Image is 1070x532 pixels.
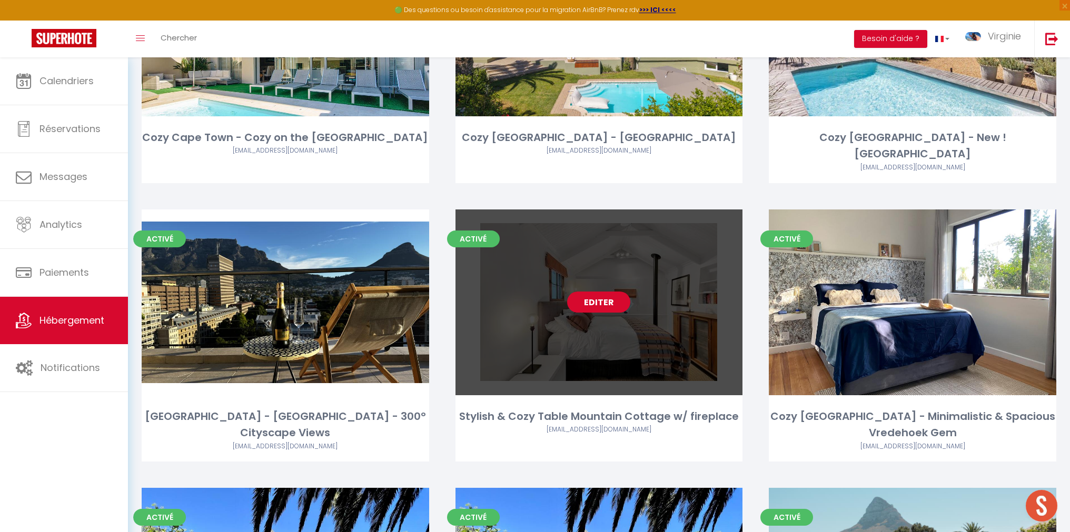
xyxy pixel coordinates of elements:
span: Réservations [39,122,101,135]
img: logout [1045,32,1058,45]
div: Stylish & Cozy Table Mountain Cottage w/ fireplace [455,408,743,425]
span: Activé [133,230,186,247]
span: Activé [447,230,500,247]
span: Chercher [161,32,197,43]
img: Super Booking [32,29,96,47]
a: Chercher [153,21,205,57]
div: Airbnb [769,441,1056,451]
span: Notifications [41,361,100,374]
div: Airbnb [769,163,1056,173]
div: Open chat [1026,490,1057,521]
div: Cozy [GEOGRAPHIC_DATA] - [GEOGRAPHIC_DATA] [455,129,743,146]
span: Virginie [988,29,1021,43]
span: Activé [133,509,186,526]
span: Calendriers [39,74,94,87]
a: Editer [567,292,630,313]
span: Activé [760,230,813,247]
img: ... [965,32,981,41]
div: Airbnb [142,146,429,156]
span: Activé [760,509,813,526]
button: Besoin d'aide ? [854,30,927,48]
div: Airbnb [142,441,429,451]
a: >>> ICI <<<< [639,5,676,14]
span: Activé [447,509,500,526]
div: [GEOGRAPHIC_DATA] - [GEOGRAPHIC_DATA] - 300° Cityscape Views [142,408,429,441]
span: Messages [39,170,87,183]
div: Cozy [GEOGRAPHIC_DATA] - Minimalistic & Spacious Vredehoek Gem [769,408,1056,441]
span: Hébergement [39,314,104,327]
div: Cozy [GEOGRAPHIC_DATA] - New ! [GEOGRAPHIC_DATA] [769,129,1056,163]
span: Paiements [39,266,89,279]
div: Airbnb [455,425,743,435]
a: ... Virginie [957,21,1034,57]
div: Airbnb [455,146,743,156]
span: Analytics [39,218,82,231]
div: Cozy Cape Town - Cozy on the [GEOGRAPHIC_DATA] [142,129,429,146]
